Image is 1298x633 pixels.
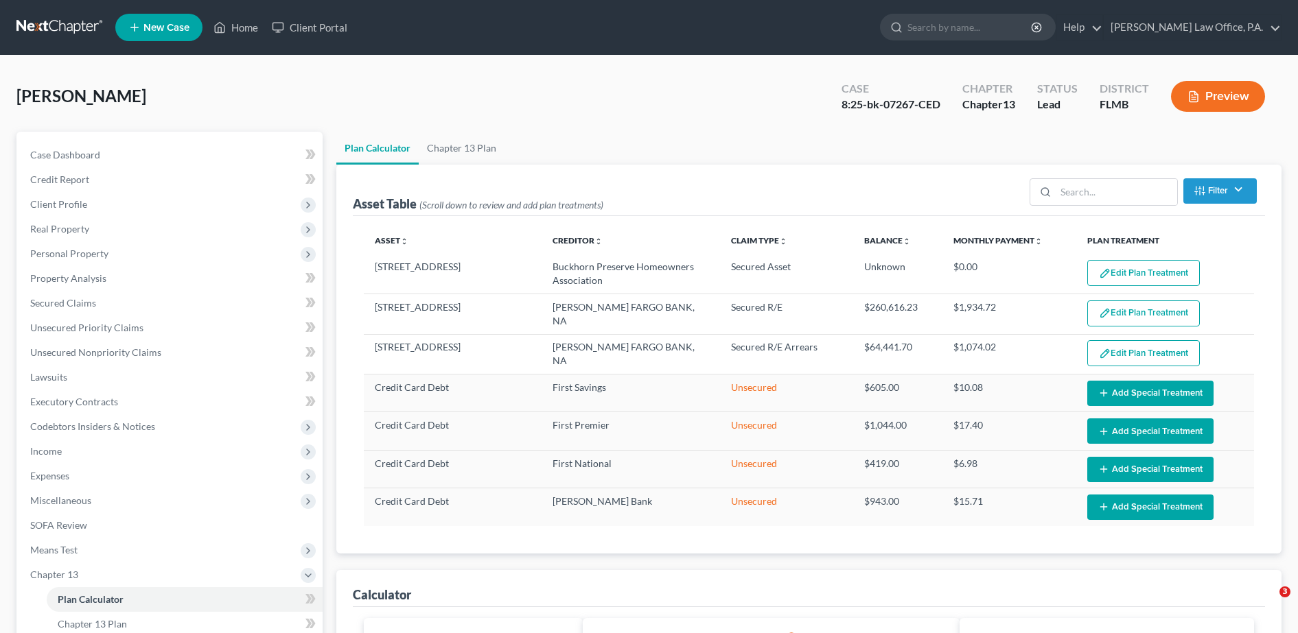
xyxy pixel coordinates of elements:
td: Credit Card Debt [364,488,542,526]
i: unfold_more [594,237,603,246]
div: 8:25-bk-07267-CED [842,97,940,112]
td: $64,441.70 [853,334,942,374]
td: $419.00 [853,450,942,488]
td: $15.71 [942,488,1076,526]
td: $1,074.02 [942,334,1076,374]
span: Expenses [30,470,69,481]
span: Client Profile [30,198,87,210]
span: Lawsuits [30,371,67,383]
img: edit-pencil-c1479a1de80d8dea1e2430c2f745a3c6a07e9d7aa2eeffe225670001d78357a8.svg [1099,267,1111,279]
a: SOFA Review [19,513,323,538]
button: Edit Plan Treatment [1087,260,1200,286]
span: Plan Calculator [58,593,124,605]
div: Lead [1037,97,1078,112]
a: Secured Claims [19,291,323,315]
a: Client Portal [265,15,354,40]
td: First National [542,450,719,488]
a: Claim Typeunfold_more [731,235,787,246]
div: District [1100,81,1149,97]
iframe: Intercom live chat [1251,586,1284,619]
td: First Premier [542,412,719,450]
a: Property Analysis [19,266,323,291]
button: Edit Plan Treatment [1087,300,1200,326]
th: Plan Treatment [1076,227,1255,254]
div: Asset Table [353,195,603,212]
a: Monthly Paymentunfold_more [953,235,1043,246]
td: [PERSON_NAME] Bank [542,488,719,526]
td: Secured R/E [720,294,854,334]
span: Case Dashboard [30,149,100,160]
span: Property Analysis [30,272,106,284]
td: [STREET_ADDRESS] [364,294,542,334]
a: Unsecured Nonpriority Claims [19,340,323,365]
td: Credit Card Debt [364,450,542,488]
a: Plan Calculator [336,132,419,165]
span: Unsecured Nonpriority Claims [30,346,161,358]
span: Personal Property [30,248,108,259]
a: Help [1056,15,1102,40]
a: Chapter 13 Plan [419,132,505,165]
a: Home [207,15,265,40]
span: (Scroll down to review and add plan treatments) [419,199,603,211]
span: SOFA Review [30,519,87,531]
td: $260,616.23 [853,294,942,334]
span: Means Test [30,544,78,556]
a: Lawsuits [19,365,323,390]
div: Case [842,81,940,97]
a: Assetunfold_more [375,235,408,246]
div: FLMB [1100,97,1149,112]
span: Chapter 13 Plan [58,618,127,630]
span: Credit Report [30,174,89,185]
td: $17.40 [942,412,1076,450]
a: Plan Calculator [47,587,323,612]
div: Chapter [962,97,1015,112]
input: Search by name... [907,14,1033,40]
i: unfold_more [1034,237,1043,246]
div: Chapter [962,81,1015,97]
td: Buckhorn Preserve Homeowners Association [542,254,719,294]
a: Credit Report [19,167,323,192]
td: $10.08 [942,374,1076,412]
td: Unsecured [720,488,854,526]
span: Unsecured Priority Claims [30,322,143,333]
td: $943.00 [853,488,942,526]
a: Executory Contracts [19,390,323,414]
td: $1,044.00 [853,412,942,450]
span: Secured Claims [30,297,96,309]
td: Unsecured [720,412,854,450]
span: Chapter 13 [30,569,78,580]
span: Real Property [30,223,89,235]
span: Miscellaneous [30,494,91,506]
button: Add Special Treatment [1087,494,1214,520]
td: Secured R/E Arrears [720,334,854,374]
td: [STREET_ADDRESS] [364,254,542,294]
span: Executory Contracts [30,396,118,407]
button: Add Special Treatment [1087,381,1214,406]
i: unfold_more [903,237,911,246]
td: $605.00 [853,374,942,412]
td: [PERSON_NAME] FARGO BANK, NA [542,294,719,334]
button: Add Special Treatment [1087,418,1214,444]
td: $1,934.72 [942,294,1076,334]
button: Preview [1171,81,1265,112]
input: Search... [1056,179,1177,205]
td: Secured Asset [720,254,854,294]
td: First Savings [542,374,719,412]
td: Credit Card Debt [364,374,542,412]
a: [PERSON_NAME] Law Office, P.A. [1104,15,1281,40]
td: Credit Card Debt [364,412,542,450]
a: Case Dashboard [19,143,323,167]
div: Calculator [353,586,411,603]
a: Creditorunfold_more [553,235,603,246]
i: unfold_more [779,237,787,246]
a: Balanceunfold_more [864,235,911,246]
img: edit-pencil-c1479a1de80d8dea1e2430c2f745a3c6a07e9d7aa2eeffe225670001d78357a8.svg [1099,307,1111,319]
img: edit-pencil-c1479a1de80d8dea1e2430c2f745a3c6a07e9d7aa2eeffe225670001d78357a8.svg [1099,348,1111,359]
td: Unsecured [720,374,854,412]
span: Income [30,445,62,457]
td: [STREET_ADDRESS] [364,334,542,374]
td: Unknown [853,254,942,294]
button: Edit Plan Treatment [1087,340,1200,366]
button: Filter [1183,178,1257,204]
span: [PERSON_NAME] [16,86,146,106]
